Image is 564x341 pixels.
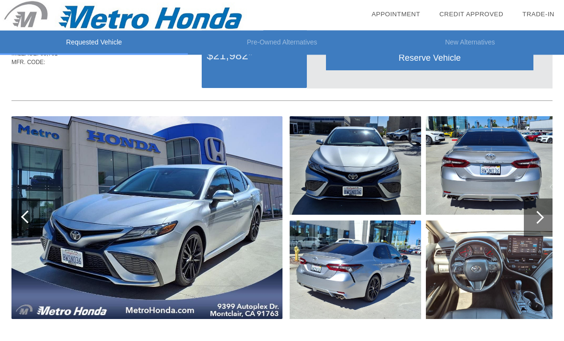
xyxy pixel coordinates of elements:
[290,117,421,215] img: 0f45f54acf32bab0ce3c0a896e2f0097.jpg
[11,73,553,88] div: Quoted on [DATE] 6:12:03 PM
[11,117,282,319] img: d1e87c6a1cd065557e8db8ec5e860475.jpg
[426,117,557,215] img: 3ff2f3b24811ad5f48afae358152b639.jpg
[290,221,421,319] img: 0af923c05b6620f7edbd441d3cf03fec.jpg
[439,11,503,18] a: Credit Approved
[426,221,557,319] img: da5d8dff2ca217abaf5468f8b4f088a4.jpg
[371,11,420,18] a: Appointment
[522,11,554,18] a: Trade-In
[11,59,45,66] span: MFR. CODE:
[376,31,564,55] li: New Alternatives
[188,31,376,55] li: Pre-Owned Alternatives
